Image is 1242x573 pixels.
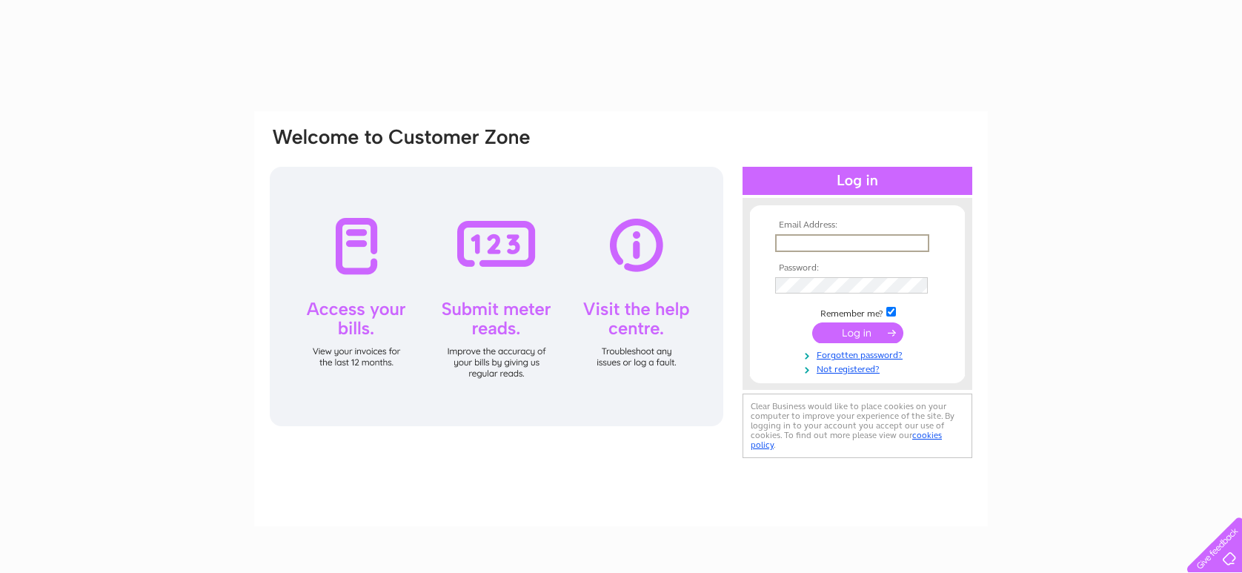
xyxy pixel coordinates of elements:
[775,361,943,375] a: Not registered?
[751,430,942,450] a: cookies policy
[771,263,943,274] th: Password:
[743,394,972,458] div: Clear Business would like to place cookies on your computer to improve your experience of the sit...
[771,220,943,231] th: Email Address:
[771,305,943,319] td: Remember me?
[775,347,943,361] a: Forgotten password?
[812,322,903,343] input: Submit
